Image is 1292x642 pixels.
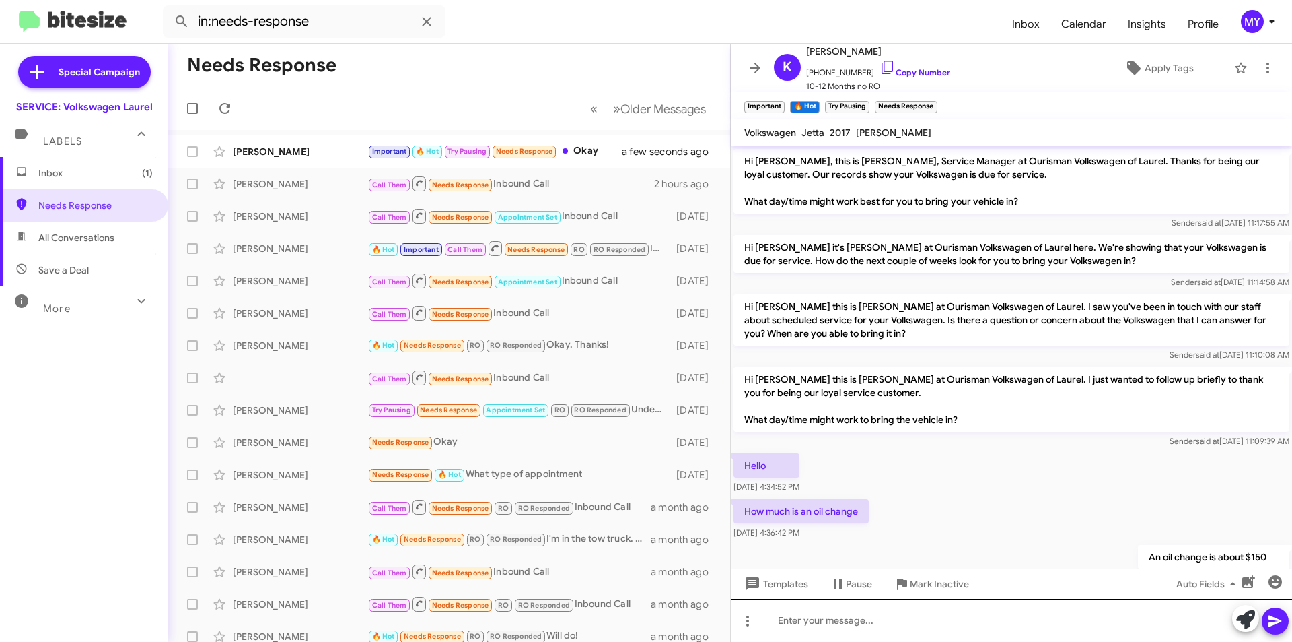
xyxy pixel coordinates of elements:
[432,569,489,577] span: Needs Response
[233,468,367,482] div: [PERSON_NAME]
[416,147,439,156] span: 🔥 Hot
[372,375,407,383] span: Call Them
[583,95,714,123] nav: Page navigation example
[1145,56,1194,80] span: Apply Tags
[620,102,706,117] span: Older Messages
[670,210,719,223] div: [DATE]
[639,145,719,158] div: a few seconds ago
[372,147,407,156] span: Important
[1196,436,1219,446] span: said at
[233,533,367,546] div: [PERSON_NAME]
[733,482,799,492] span: [DATE] 4:34:52 PM
[880,67,950,77] a: Copy Number
[790,101,819,113] small: 🔥 Hot
[38,199,153,212] span: Needs Response
[1170,350,1289,360] span: Sender [DATE] 11:10:08 AM
[233,339,367,352] div: [PERSON_NAME]
[670,242,719,255] div: [DATE]
[670,307,719,320] div: [DATE]
[654,177,719,191] div: 2 hours ago
[233,210,367,223] div: [PERSON_NAME]
[367,435,670,450] div: Okay
[470,535,480,544] span: RO
[733,294,1289,346] p: Hi [PERSON_NAME] this is [PERSON_NAME] at Ourisman Volkswagen of Laurel. I saw you've been in tou...
[1165,572,1252,596] button: Auto Fields
[801,127,824,139] span: Jetta
[670,468,719,482] div: [DATE]
[490,632,542,641] span: RO Responded
[372,310,407,319] span: Call Them
[1196,350,1219,360] span: said at
[372,632,395,641] span: 🔥 Hot
[733,527,799,538] span: [DATE] 4:36:42 PM
[883,572,980,596] button: Mark Inactive
[367,207,670,224] div: Inbound Call
[744,101,785,113] small: Important
[1138,545,1289,569] p: An oil change is about $150
[367,467,670,482] div: What type of appointment
[573,245,584,254] span: RO
[744,127,796,139] span: Volkswagen
[372,569,407,577] span: Call Them
[1176,572,1241,596] span: Auto Fields
[233,565,367,579] div: [PERSON_NAME]
[420,406,477,414] span: Needs Response
[731,572,819,596] button: Templates
[233,177,367,191] div: [PERSON_NAME]
[1050,5,1117,44] span: Calendar
[670,371,719,385] div: [DATE]
[806,43,950,59] span: [PERSON_NAME]
[470,341,480,350] span: RO
[1229,10,1277,33] button: MY
[233,436,367,449] div: [PERSON_NAME]
[38,263,89,277] span: Save a Deal
[613,100,620,117] span: »
[856,127,931,139] span: [PERSON_NAME]
[670,404,719,417] div: [DATE]
[432,181,489,189] span: Needs Response
[372,406,411,414] span: Try Pausing
[447,245,482,254] span: Call Them
[432,278,489,286] span: Needs Response
[367,563,651,580] div: Inbound Call
[806,79,950,93] span: 10-12 Months no RO
[432,601,489,610] span: Needs Response
[404,245,439,254] span: Important
[367,402,670,418] div: Understood. It will probably be the next 2 weeks, I'm still under 142K.
[367,338,670,353] div: Okay. Thanks!
[404,632,461,641] span: Needs Response
[367,304,670,321] div: Inbound Call
[518,601,570,610] span: RO Responded
[372,470,429,479] span: Needs Response
[470,632,480,641] span: RO
[367,240,670,257] div: Inbound Call
[372,438,429,447] span: Needs Response
[733,235,1289,273] p: Hi [PERSON_NAME] it's [PERSON_NAME] at Ourisman Volkswagen of Laurel here. We're showing that you...
[507,245,565,254] span: Needs Response
[496,147,553,156] span: Needs Response
[38,166,153,180] span: Inbox
[1241,10,1264,33] div: MY
[404,535,461,544] span: Needs Response
[38,231,114,245] span: All Conversations
[846,572,872,596] span: Pause
[1197,277,1221,287] span: said at
[498,278,557,286] span: Appointment Set
[806,59,950,79] span: [PHONE_NUMBER]
[830,127,851,139] span: 2017
[825,101,869,113] small: Try Pausing
[16,100,153,114] div: SERVICE: Volkswagen Laurel
[1117,5,1177,44] a: Insights
[574,406,626,414] span: RO Responded
[1001,5,1050,44] a: Inbox
[367,596,651,612] div: Inbound Call
[367,532,651,547] div: I'm in the tow truck. I'm on my way from Gambrills's to you
[733,149,1289,214] p: Hi [PERSON_NAME], this is [PERSON_NAME], Service Manager at Ourisman Volkswagen of Laurel. Thanks...
[651,565,719,579] div: a month ago
[43,135,82,148] span: Labels
[187,55,336,76] h1: Needs Response
[372,213,407,222] span: Call Them
[372,341,395,350] span: 🔥 Hot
